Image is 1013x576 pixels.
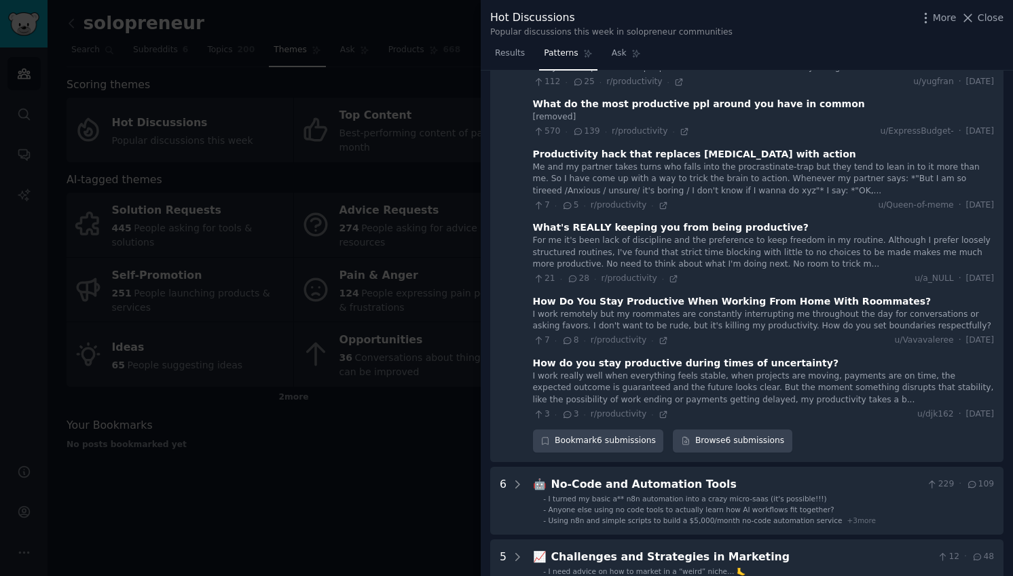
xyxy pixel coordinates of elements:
span: 109 [966,478,994,491]
span: Anyone else using no code tools to actually learn how AI workflows fit together? [549,505,834,514]
span: I turned my basic a** n8n automation into a crazy micro-saas (it's possible!!!) [549,495,827,503]
span: 8 [561,334,578,347]
button: Close [961,11,1003,25]
span: Using n8n and simple scripts to build a $5,000/month no-code automation service [549,516,843,524]
div: - [543,505,546,514]
span: Patterns [544,47,578,60]
span: · [583,336,585,345]
span: [DATE] [966,408,994,421]
a: Results [490,43,530,71]
div: I work remotely but my roommates are constantly interrupting me throughout the day for conversati... [533,309,994,332]
div: Bookmark 6 submissions [533,429,664,453]
span: · [555,201,557,210]
a: Patterns [539,43,597,71]
div: Challenges and Strategies in Marketing [551,549,932,566]
span: · [565,77,567,87]
span: · [555,410,557,419]
div: 6 [500,476,506,525]
span: · [651,336,653,345]
span: · [555,336,557,345]
span: I need advice on how to market in a “weird” niche… 🦶 [549,567,745,575]
span: u/djk162 [917,408,954,421]
span: 25 [572,76,595,88]
span: · [651,201,653,210]
span: u/ExpressBudget- [880,126,953,138]
span: 12 [937,551,959,563]
span: · [959,126,961,138]
span: 28 [567,273,589,285]
a: Browse6 submissions [673,429,792,453]
span: More [933,11,957,25]
span: · [583,410,585,419]
span: · [583,201,585,210]
div: Me and my partner takes turns who falls into the procrastinate-trap but they tend to lean in to i... [533,161,994,197]
span: · [565,127,567,136]
button: Bookmark6 submissions [533,429,664,453]
span: [DATE] [966,273,994,285]
span: 570 [533,126,561,138]
span: · [667,77,669,87]
span: r/productivity [591,200,646,210]
span: · [959,199,961,212]
span: r/productivity [612,126,667,136]
span: Ask [612,47,627,60]
span: · [600,77,602,87]
span: 112 [533,76,561,88]
span: 3 [561,408,578,421]
span: 21 [533,273,555,285]
div: I work really well when everything feels stable, when projects are moving, payments are on time, ... [533,370,994,406]
span: u/Queen-of-meme [878,199,953,212]
span: · [959,76,961,88]
div: [removed] [533,111,994,123]
span: 3 [533,408,550,421]
span: 7 [533,334,550,347]
span: · [662,274,664,284]
span: Close [978,11,1003,25]
div: What do the most productive ppl around you have in common [533,97,865,111]
span: r/productivity [591,335,646,345]
span: · [964,551,967,563]
div: - [543,567,546,576]
span: 📈 [533,550,547,563]
span: 🤖 [533,478,547,491]
span: · [651,410,653,419]
span: · [672,127,674,136]
span: [DATE] [966,199,994,212]
span: · [959,273,961,285]
span: r/productivity [606,77,662,86]
div: Hot Discussions [490,9,733,26]
span: · [959,478,961,491]
span: u/Vavavaleree [895,334,954,347]
div: No-Code and Automation Tools [551,476,922,493]
span: 7 [533,199,550,212]
div: How do you stay productive during times of uncertainty? [533,356,839,370]
span: r/productivity [601,273,657,283]
span: [DATE] [966,126,994,138]
span: 229 [926,478,954,491]
span: 139 [572,126,600,138]
span: u/a_NULL [915,273,953,285]
span: · [959,408,961,421]
div: What's REALLY keeping you from being productive? [533,220,809,235]
span: · [959,334,961,347]
span: · [560,274,562,284]
span: r/productivity [591,409,646,419]
div: How Do You Stay Productive When Working From Home With Roommates? [533,294,932,309]
span: u/yugfran [913,76,953,88]
a: Ask [607,43,646,71]
span: Results [495,47,525,60]
span: · [594,274,596,284]
span: [DATE] [966,334,994,347]
span: [DATE] [966,76,994,88]
span: 48 [972,551,994,563]
div: Popular discussions this week in solopreneur communities [490,26,733,39]
span: + 3 more [847,516,876,524]
span: 5 [561,199,578,212]
div: For me it's been lack of discipline and the preference to keep freedom in my routine. Although I ... [533,235,994,271]
div: - [543,516,546,525]
span: · [605,127,607,136]
div: - [543,494,546,503]
button: More [919,11,957,25]
div: Productivity hack that replaces [MEDICAL_DATA] with action [533,147,856,161]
